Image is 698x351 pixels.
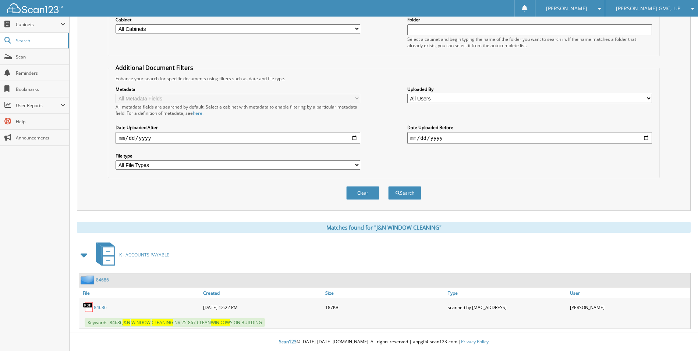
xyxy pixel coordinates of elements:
[92,240,169,269] a: K - ACCOUNTS PAYABLE
[123,319,130,326] span: J&N
[116,104,360,116] div: All metadata fields are searched by default. Select a cabinet with metadata to enable filtering b...
[407,124,652,131] label: Date Uploaded Before
[16,135,65,141] span: Announcements
[16,21,60,28] span: Cabinets
[16,118,65,125] span: Help
[323,288,446,298] a: Size
[279,338,297,345] span: Scan123
[568,288,690,298] a: User
[16,86,65,92] span: Bookmarks
[16,102,60,109] span: User Reports
[70,333,698,351] div: © [DATE]-[DATE] [DOMAIN_NAME]. All rights reserved | appg04-scan123-com |
[81,275,96,284] img: folder2.png
[152,319,173,326] span: CLEANING
[85,318,265,327] span: Keywords: 84686 INV 25-867 CLEAN S ON BUILDING
[16,38,64,44] span: Search
[446,300,568,315] div: scanned by [MAC_ADDRESS]
[116,124,360,131] label: Date Uploaded After
[546,6,587,11] span: [PERSON_NAME]
[94,304,107,311] a: 84686
[96,277,109,283] a: 84686
[446,288,568,298] a: Type
[407,17,652,23] label: Folder
[119,252,169,258] span: K - ACCOUNTS PAYABLE
[16,70,65,76] span: Reminders
[661,316,698,351] iframe: Chat Widget
[407,132,652,144] input: end
[211,319,230,326] span: WINDOW
[116,132,360,144] input: start
[79,288,201,298] a: File
[116,153,360,159] label: File type
[77,222,691,233] div: Matches found for "J&N WINDOW CLEANING"
[407,36,652,49] div: Select a cabinet and begin typing the name of the folder you want to search in. If the name match...
[568,300,690,315] div: [PERSON_NAME]
[131,319,150,326] span: WINDOW
[407,86,652,92] label: Uploaded By
[388,186,421,200] button: Search
[346,186,379,200] button: Clear
[461,338,489,345] a: Privacy Policy
[616,6,680,11] span: [PERSON_NAME] GMC, L.P
[112,75,655,82] div: Enhance your search for specific documents using filters such as date and file type.
[116,86,360,92] label: Metadata
[83,302,94,313] img: PDF.png
[323,300,446,315] div: 187KB
[112,64,197,72] legend: Additional Document Filters
[116,17,360,23] label: Cabinet
[201,288,323,298] a: Created
[16,54,65,60] span: Scan
[201,300,323,315] div: [DATE] 12:22 PM
[193,110,202,116] a: here
[7,3,63,13] img: scan123-logo-white.svg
